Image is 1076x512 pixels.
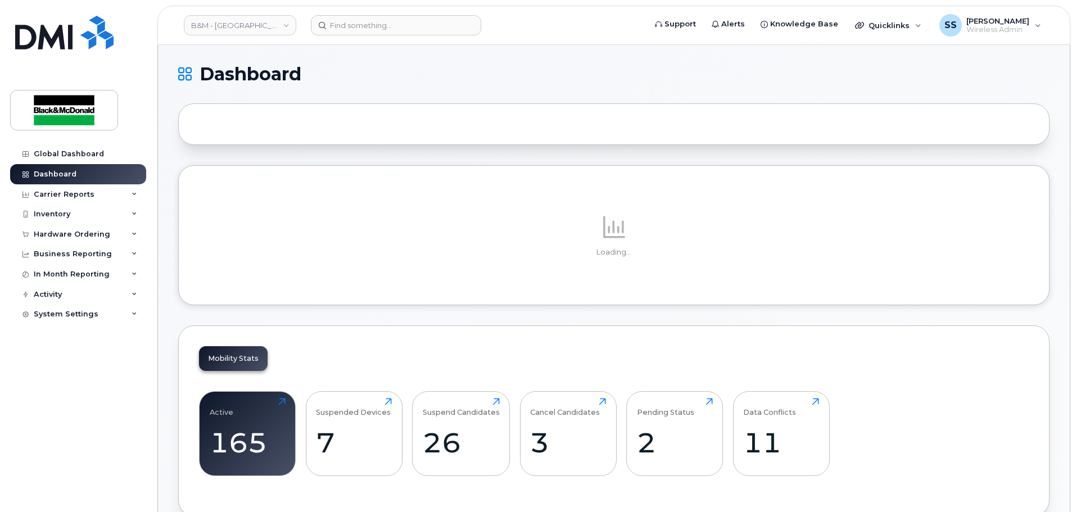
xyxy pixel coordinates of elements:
[530,398,600,416] div: Cancel Candidates
[423,398,500,470] a: Suspend Candidates26
[637,426,713,459] div: 2
[743,426,819,459] div: 11
[423,398,500,416] div: Suspend Candidates
[743,398,796,416] div: Data Conflicts
[199,247,1029,257] p: Loading...
[316,426,392,459] div: 7
[637,398,713,470] a: Pending Status2
[530,398,606,470] a: Cancel Candidates3
[200,66,301,83] span: Dashboard
[743,398,819,470] a: Data Conflicts11
[210,426,286,459] div: 165
[210,398,286,470] a: Active165
[316,398,392,470] a: Suspended Devices7
[210,398,233,416] div: Active
[423,426,500,459] div: 26
[316,398,391,416] div: Suspended Devices
[530,426,606,459] div: 3
[637,398,694,416] div: Pending Status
